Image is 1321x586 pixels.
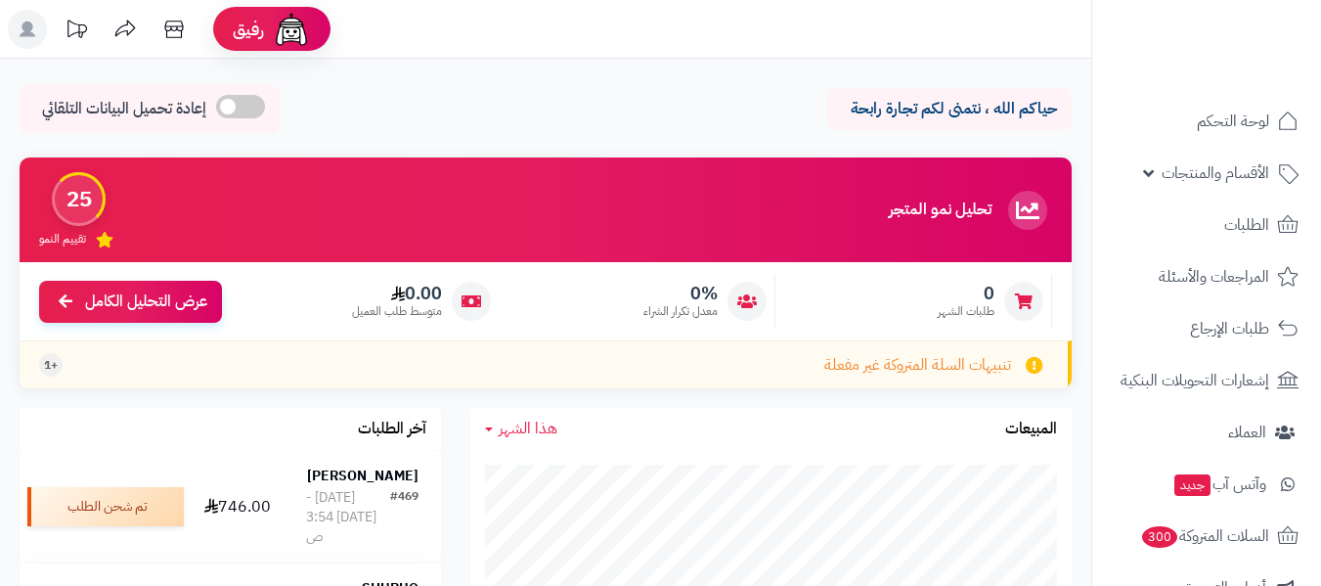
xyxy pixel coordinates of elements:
[233,18,264,41] span: رفيق
[192,451,284,563] td: 746.00
[1104,461,1309,508] a: وآتس آبجديد
[1190,315,1269,342] span: طلبات الإرجاع
[499,417,557,440] span: هذا الشهر
[85,291,207,313] span: عرض التحليل الكامل
[643,303,718,320] span: معدل تكرار الشراء
[1104,409,1309,456] a: العملاء
[824,354,1011,377] span: تنبيهات السلة المتروكة غير مفعلة
[1104,305,1309,352] a: طلبات الإرجاع
[352,303,442,320] span: متوسط طلب العميل
[272,10,311,49] img: ai-face.png
[1005,421,1057,438] h3: المبيعات
[938,303,994,320] span: طلبات الشهر
[1104,98,1309,145] a: لوحة التحكم
[1140,522,1269,550] span: السلات المتروكة
[643,283,718,304] span: 0%
[1197,108,1269,135] span: لوحة التحكم
[1162,159,1269,187] span: الأقسام والمنتجات
[42,98,206,120] span: إعادة تحميل البيانات التلقائي
[27,487,184,526] div: تم شحن الطلب
[485,418,557,440] a: هذا الشهر
[1104,253,1309,300] a: المراجعات والأسئلة
[1228,419,1266,446] span: العملاء
[1159,263,1269,291] span: المراجعات والأسئلة
[307,466,418,486] strong: [PERSON_NAME]
[1121,367,1269,394] span: إشعارات التحويلات البنكية
[889,202,991,219] h3: تحليل نمو المتجر
[1224,211,1269,239] span: الطلبات
[1172,471,1266,498] span: وآتس آب
[1188,53,1302,94] img: logo-2.png
[390,488,418,547] div: #469
[1104,202,1309,248] a: الطلبات
[842,98,1057,120] p: حياكم الله ، نتمنى لكم تجارة رابحة
[1104,357,1309,404] a: إشعارات التحويلات البنكية
[39,281,222,323] a: عرض التحليل الكامل
[358,421,426,438] h3: آخر الطلبات
[1104,513,1309,560] a: السلات المتروكة300
[352,283,442,304] span: 0.00
[938,283,994,304] span: 0
[52,10,101,54] a: تحديثات المنصة
[44,357,58,374] span: +1
[1142,526,1177,548] span: 300
[39,231,86,248] span: تقييم النمو
[1174,474,1211,496] span: جديد
[306,488,390,547] div: [DATE] - [DATE] 3:54 ص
